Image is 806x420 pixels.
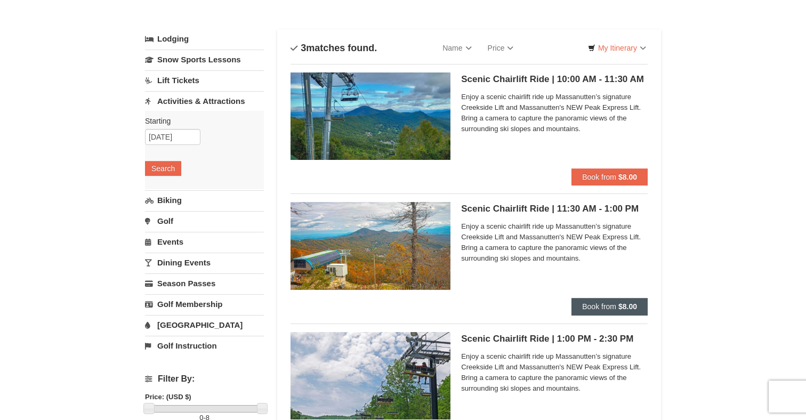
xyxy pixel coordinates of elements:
[145,29,264,49] a: Lodging
[461,334,648,344] h5: Scenic Chairlift Ride | 1:00 PM - 2:30 PM
[291,43,377,53] h4: matches found.
[291,72,450,160] img: 24896431-1-a2e2611b.jpg
[434,37,479,59] a: Name
[571,298,648,315] button: Book from $8.00
[145,116,256,126] label: Starting
[145,294,264,314] a: Golf Membership
[571,168,648,185] button: Book from $8.00
[461,92,648,134] span: Enjoy a scenic chairlift ride up Massanutten’s signature Creekside Lift and Massanutten's NEW Pea...
[145,253,264,272] a: Dining Events
[145,190,264,210] a: Biking
[461,74,648,85] h5: Scenic Chairlift Ride | 10:00 AM - 11:30 AM
[145,91,264,111] a: Activities & Attractions
[291,332,450,419] img: 24896431-9-664d1467.jpg
[145,315,264,335] a: [GEOGRAPHIC_DATA]
[145,50,264,69] a: Snow Sports Lessons
[581,40,653,56] a: My Itinerary
[301,43,306,53] span: 3
[480,37,522,59] a: Price
[618,173,637,181] strong: $8.00
[461,351,648,394] span: Enjoy a scenic chairlift ride up Massanutten’s signature Creekside Lift and Massanutten's NEW Pea...
[582,173,616,181] span: Book from
[582,302,616,311] span: Book from
[145,374,264,384] h4: Filter By:
[145,232,264,252] a: Events
[145,273,264,293] a: Season Passes
[145,393,191,401] strong: Price: (USD $)
[291,202,450,289] img: 24896431-13-a88f1aaf.jpg
[461,221,648,264] span: Enjoy a scenic chairlift ride up Massanutten’s signature Creekside Lift and Massanutten's NEW Pea...
[145,161,181,176] button: Search
[145,211,264,231] a: Golf
[145,70,264,90] a: Lift Tickets
[618,302,637,311] strong: $8.00
[145,336,264,356] a: Golf Instruction
[461,204,648,214] h5: Scenic Chairlift Ride | 11:30 AM - 1:00 PM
